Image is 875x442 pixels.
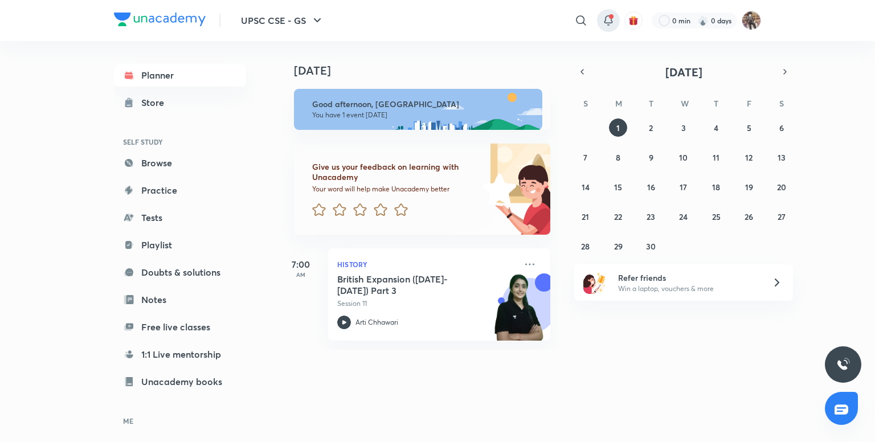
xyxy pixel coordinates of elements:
[312,99,532,109] h6: Good afternoon, [GEOGRAPHIC_DATA]
[836,358,850,371] img: ttu
[141,96,171,109] div: Store
[609,237,627,255] button: September 29, 2025
[649,98,653,109] abbr: Tuesday
[772,148,791,166] button: September 13, 2025
[355,317,398,328] p: Arti Chhawari
[114,152,246,174] a: Browse
[583,98,588,109] abbr: Sunday
[114,370,246,393] a: Unacademy books
[777,182,786,193] abbr: September 20, 2025
[614,182,622,193] abbr: September 15, 2025
[609,207,627,226] button: September 22, 2025
[647,211,655,222] abbr: September 23, 2025
[114,179,246,202] a: Practice
[742,11,761,30] img: SRINATH MODINI
[680,182,687,193] abbr: September 17, 2025
[745,182,753,193] abbr: September 19, 2025
[747,98,751,109] abbr: Friday
[772,207,791,226] button: September 27, 2025
[615,98,622,109] abbr: Monday
[778,152,786,163] abbr: September 13, 2025
[714,122,718,133] abbr: September 4, 2025
[681,98,689,109] abbr: Wednesday
[488,273,550,352] img: unacademy
[312,110,532,120] p: You have 1 event [DATE]
[614,241,623,252] abbr: September 29, 2025
[674,118,693,137] button: September 3, 2025
[772,118,791,137] button: September 6, 2025
[444,144,550,235] img: feedback_image
[114,316,246,338] a: Free live classes
[714,98,718,109] abbr: Thursday
[609,118,627,137] button: September 1, 2025
[609,178,627,196] button: September 15, 2025
[278,271,324,278] p: AM
[278,257,324,271] h5: 7:00
[618,272,758,284] h6: Refer friends
[616,122,620,133] abbr: September 1, 2025
[697,15,709,26] img: streak
[583,271,606,294] img: referral
[747,122,751,133] abbr: September 5, 2025
[114,343,246,366] a: 1:1 Live mentorship
[642,207,660,226] button: September 23, 2025
[114,91,246,114] a: Store
[707,118,725,137] button: September 4, 2025
[642,237,660,255] button: September 30, 2025
[337,257,516,271] p: History
[745,211,753,222] abbr: September 26, 2025
[312,185,479,194] p: Your word will help make Unacademy better
[674,178,693,196] button: September 17, 2025
[576,237,595,255] button: September 28, 2025
[337,298,516,309] p: Session 11
[114,206,246,229] a: Tests
[576,178,595,196] button: September 14, 2025
[642,178,660,196] button: September 16, 2025
[712,211,721,222] abbr: September 25, 2025
[712,182,720,193] abbr: September 18, 2025
[576,148,595,166] button: September 7, 2025
[713,152,719,163] abbr: September 11, 2025
[114,411,246,431] h6: ME
[681,122,686,133] abbr: September 3, 2025
[707,148,725,166] button: September 11, 2025
[581,241,590,252] abbr: September 28, 2025
[582,211,589,222] abbr: September 21, 2025
[647,182,655,193] abbr: September 16, 2025
[707,178,725,196] button: September 18, 2025
[628,15,639,26] img: avatar
[114,13,206,29] a: Company Logo
[778,211,786,222] abbr: September 27, 2025
[337,273,479,296] h5: British Expansion (1757- 1857) Part 3
[114,132,246,152] h6: SELF STUDY
[624,11,643,30] button: avatar
[614,211,622,222] abbr: September 22, 2025
[114,13,206,26] img: Company Logo
[646,241,656,252] abbr: September 30, 2025
[740,178,758,196] button: September 19, 2025
[642,148,660,166] button: September 9, 2025
[616,152,620,163] abbr: September 8, 2025
[576,207,595,226] button: September 21, 2025
[649,122,653,133] abbr: September 2, 2025
[674,207,693,226] button: September 24, 2025
[114,234,246,256] a: Playlist
[779,98,784,109] abbr: Saturday
[312,162,479,182] h6: Give us your feedback on learning with Unacademy
[674,148,693,166] button: September 10, 2025
[590,64,777,80] button: [DATE]
[740,118,758,137] button: September 5, 2025
[779,122,784,133] abbr: September 6, 2025
[679,152,688,163] abbr: September 10, 2025
[772,178,791,196] button: September 20, 2025
[642,118,660,137] button: September 2, 2025
[679,211,688,222] abbr: September 24, 2025
[740,207,758,226] button: September 26, 2025
[740,148,758,166] button: September 12, 2025
[294,89,542,130] img: afternoon
[665,64,702,80] span: [DATE]
[649,152,653,163] abbr: September 9, 2025
[583,152,587,163] abbr: September 7, 2025
[114,261,246,284] a: Doubts & solutions
[745,152,753,163] abbr: September 12, 2025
